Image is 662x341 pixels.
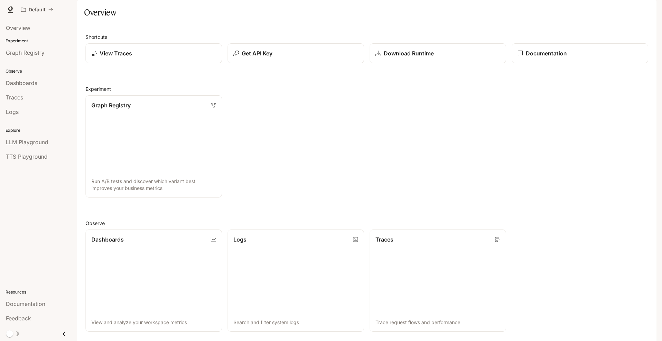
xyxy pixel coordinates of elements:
p: Traces [375,235,393,244]
p: Get API Key [242,49,272,57]
h2: Shortcuts [86,33,648,41]
a: View Traces [86,43,222,63]
p: Dashboards [91,235,124,244]
p: View Traces [100,49,132,57]
a: DashboardsView and analyze your workspace metrics [86,230,222,332]
a: LogsSearch and filter system logs [228,230,364,332]
button: All workspaces [18,3,56,17]
a: TracesTrace request flows and performance [370,230,506,332]
p: Trace request flows and performance [375,319,500,326]
p: Search and filter system logs [233,319,358,326]
a: Graph RegistryRun A/B tests and discover which variant best improves your business metrics [86,95,222,198]
a: Documentation [512,43,648,63]
p: View and analyze your workspace metrics [91,319,216,326]
p: Logs [233,235,247,244]
h2: Observe [86,220,648,227]
button: Get API Key [228,43,364,63]
h1: Overview [84,6,116,19]
p: Default [29,7,46,13]
p: Documentation [526,49,567,57]
p: Download Runtime [384,49,434,57]
h2: Experiment [86,85,648,93]
p: Graph Registry [91,101,131,109]
a: Download Runtime [370,43,506,63]
p: Run A/B tests and discover which variant best improves your business metrics [91,178,216,192]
